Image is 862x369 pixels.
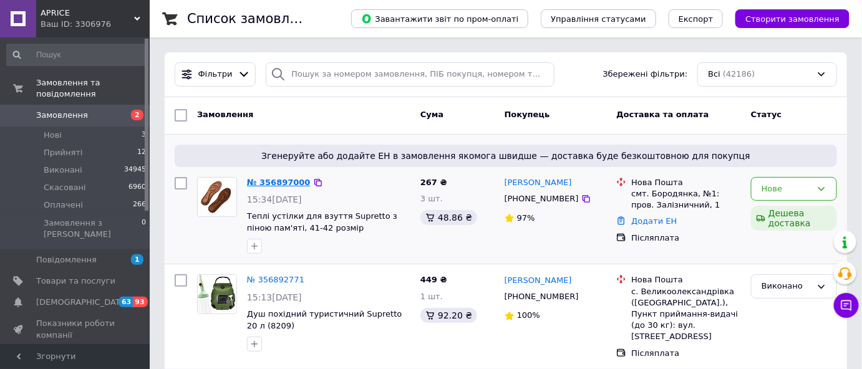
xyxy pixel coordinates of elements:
span: APRICE [41,7,134,19]
span: Замовлення [36,110,88,121]
a: Душ похідний туристичний Supretto 20 л (8209) [247,309,402,330]
span: 3 [142,130,146,141]
a: [PERSON_NAME] [505,275,572,287]
span: Прийняті [44,147,82,158]
span: 12 [137,147,146,158]
input: Пошук за номером замовлення, ПІБ покупця, номером телефону, Email, номером накладної [266,62,554,87]
span: 266 [133,199,146,211]
span: Виконані [44,165,82,176]
span: 15:34[DATE] [247,194,302,204]
span: Статус [751,110,782,119]
span: 63 [119,297,133,307]
button: Чат з покупцем [834,293,859,318]
span: 267 ₴ [420,178,447,187]
button: Експорт [669,9,724,28]
span: Замовлення з [PERSON_NAME] [44,218,142,240]
span: Всі [708,69,720,80]
img: Фото товару [198,275,236,314]
span: 34945 [124,165,146,176]
span: 1 шт. [420,292,443,301]
div: Нова Пошта [631,274,741,285]
span: Збережені фільтри: [603,69,688,80]
span: Скасовані [44,182,86,193]
span: Завантажити звіт по пром-оплаті [361,13,518,24]
span: 93 [133,297,147,307]
span: 1 [131,254,143,265]
a: № 356897000 [247,178,311,187]
span: Повідомлення [36,254,97,266]
span: (42186) [723,69,755,79]
span: 2 [131,110,143,120]
div: Нове [762,183,811,196]
a: Фото товару [197,177,237,217]
button: Управління статусами [541,9,656,28]
div: Ваш ID: 3306976 [41,19,150,30]
div: Післяплата [631,232,741,244]
a: [PERSON_NAME] [505,177,572,189]
div: с. Великоолександрівка ([GEOGRAPHIC_DATA].), Пункт приймання-видачі (до 30 кг): вул. [STREET_ADDR... [631,286,741,343]
span: Замовлення та повідомлення [36,77,150,100]
div: Дешева доставка [751,206,837,231]
span: 6960 [128,182,146,193]
div: 48.86 ₴ [420,210,477,225]
input: Пошук [6,44,147,66]
span: Створити замовлення [745,14,840,24]
h1: Список замовлень [187,11,314,26]
span: 97% [517,213,535,223]
a: № 356892771 [247,275,304,284]
span: Фільтри [198,69,233,80]
a: Створити замовлення [723,14,850,23]
span: 100% [517,310,540,320]
span: Замовлення [197,110,253,119]
div: Післяплата [631,348,741,359]
span: [DEMOGRAPHIC_DATA] [36,297,128,308]
div: смт. Бородянка, №1: пров. Залізничний, 1 [631,188,741,211]
span: Товари та послуги [36,276,115,287]
span: Доставка та оплата [616,110,709,119]
div: Виконано [762,280,811,293]
span: Згенеруйте або додайте ЕН в замовлення якомога швидше — доставка буде безкоштовною для покупця [180,150,832,162]
span: Показники роботи компанії [36,318,115,340]
span: Cума [420,110,443,119]
span: Оплачені [44,199,83,211]
div: 92.20 ₴ [420,308,477,323]
button: Створити замовлення [735,9,850,28]
span: Експорт [679,14,714,24]
a: Фото товару [197,274,237,314]
span: Нові [44,130,62,141]
span: Покупець [505,110,550,119]
img: Фото товару [198,178,236,216]
span: 15:13[DATE] [247,292,302,302]
button: Завантажити звіт по пром-оплаті [351,9,528,28]
div: [PHONE_NUMBER] [502,191,581,207]
div: Нова Пошта [631,177,741,188]
a: Теплі устілки для взуття Supretto з піною пам'яті, 41-42 розмір (91630001) [247,211,397,244]
span: Управління статусами [551,14,646,24]
div: [PHONE_NUMBER] [502,289,581,305]
span: 449 ₴ [420,275,447,284]
span: 3 шт. [420,194,443,203]
a: Додати ЕН [631,216,677,226]
span: 0 [142,218,146,240]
